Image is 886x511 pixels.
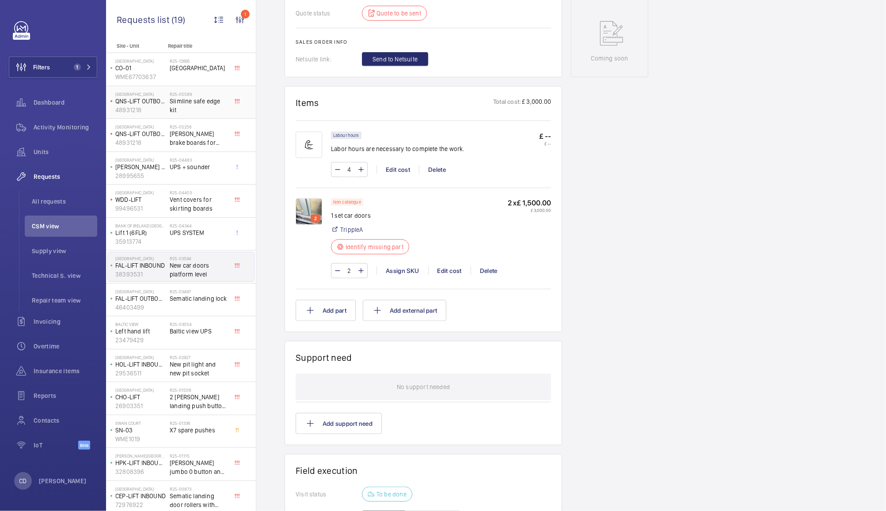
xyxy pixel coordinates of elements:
[115,270,166,279] p: 38393531
[115,256,166,261] p: [GEOGRAPHIC_DATA]
[170,129,228,147] span: [PERSON_NAME] brake boards for stock
[170,393,228,410] span: 2 [PERSON_NAME] landing push button required and 1 cop button
[373,55,418,64] span: Send to Netsuite
[362,52,428,66] button: Send to Netsuite
[115,486,166,492] p: [GEOGRAPHIC_DATA]
[39,477,87,485] p: [PERSON_NAME]
[115,500,166,509] p: 72976922
[170,256,228,261] h2: R25-03594
[115,458,166,467] p: HPK-LIFT INBOUND
[170,492,228,509] span: Sematic landing door rollers with packers
[170,91,228,97] h2: R25-05589
[115,360,166,369] p: HOL-LIFT INBOUND
[170,458,228,476] span: [PERSON_NAME] jumbo 0 button and alarm bell
[168,43,226,49] p: Repair title
[296,465,551,476] h1: Field execution
[508,198,551,208] p: 2 x £ 1,500.00
[34,98,97,107] span: Dashboard
[170,322,228,327] h2: R25-03054
[32,222,97,231] span: CSM view
[508,208,551,213] p: £ 3,000.00
[170,97,228,114] span: Slimline safe edge kit
[331,211,414,220] p: 1 set car doors
[493,97,521,108] p: Total cost:
[115,387,166,393] p: [GEOGRAPHIC_DATA]
[106,43,164,49] p: Site - Unit
[296,97,319,108] h1: Items
[115,355,166,360] p: [GEOGRAPHIC_DATA]
[312,215,319,223] p: 2
[170,124,228,129] h2: R25-05256
[115,204,166,213] p: 99496531
[115,303,166,312] p: 46403499
[333,134,359,137] p: Labour hours
[32,246,97,255] span: Supply view
[170,294,228,303] span: Sematic landing lock
[376,266,428,275] div: Assign SKU
[333,201,361,204] p: Non catalogue
[115,336,166,344] p: 23479429
[115,453,166,458] p: [PERSON_NAME][GEOGRAPHIC_DATA]
[419,165,455,174] div: Delete
[170,420,228,426] h2: R25-01336
[115,190,166,195] p: [GEOGRAPHIC_DATA]
[115,369,166,378] p: 29536511
[115,401,166,410] p: 26903351
[115,237,166,246] p: 35913774
[115,467,166,476] p: 32808396
[170,228,228,237] span: UPS SYSTEM
[115,163,166,171] p: [PERSON_NAME] Graduate – M2904
[170,195,228,213] span: Vent covers for skirting boards
[115,261,166,270] p: FAL-LIFT INBOUND
[115,106,166,114] p: 48931218
[33,63,50,72] span: Filters
[115,289,166,294] p: [GEOGRAPHIC_DATA]
[170,58,228,64] h2: R25-12695
[115,58,166,64] p: [GEOGRAPHIC_DATA]
[331,144,464,153] p: Labor hours are necessary to complete the work.
[170,387,228,393] h2: R25-01508
[115,327,166,336] p: Left hand lift
[170,163,228,171] span: UPS + sounder
[74,64,81,71] span: 1
[34,391,97,400] span: Reports
[170,327,228,336] span: Baltic view UPS
[19,477,27,485] p: CD
[115,223,166,228] p: Bank Of Ireland [GEOGRAPHIC_DATA]
[170,289,228,294] h2: R25-03497
[117,14,171,25] span: Requests list
[296,352,352,363] h1: Support need
[376,490,407,499] p: To be done
[539,132,551,141] p: £ --
[296,413,382,434] button: Add support need
[296,132,322,158] img: muscle-sm.svg
[115,195,166,204] p: WDD-LIFT
[115,97,166,106] p: QNS-LIFT OUTBOUND
[32,197,97,206] span: All requests
[539,141,551,146] p: £ --
[78,441,90,450] span: Beta
[115,91,166,97] p: [GEOGRAPHIC_DATA]
[115,420,166,426] p: Swan Court
[115,124,166,129] p: [GEOGRAPHIC_DATA]
[170,360,228,378] span: New pit light and new pit socket
[115,171,166,180] p: 28995655
[34,367,97,375] span: Insurance items
[34,123,97,132] span: Activity Monitoring
[340,225,363,234] a: TrippleA
[170,64,228,72] span: [GEOGRAPHIC_DATA]
[115,129,166,138] p: QNS-LIFT OUTBOUND
[115,492,166,500] p: CEP-LIFT INBOUND
[170,157,228,163] h2: R25-04483
[34,342,97,351] span: Overtime
[115,322,166,327] p: Baltic View
[115,64,166,72] p: CO-01
[428,266,471,275] div: Edit cost
[296,198,322,225] img: 1741614424992-a9099276-3ba1-46c2-adeb-947b4bd76ad6
[296,300,356,321] button: Add part
[115,393,166,401] p: CHO-LIFT
[397,374,450,400] p: No support needed
[34,416,97,425] span: Contacts
[170,261,228,279] span: New car doors platform level
[34,317,97,326] span: Invoicing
